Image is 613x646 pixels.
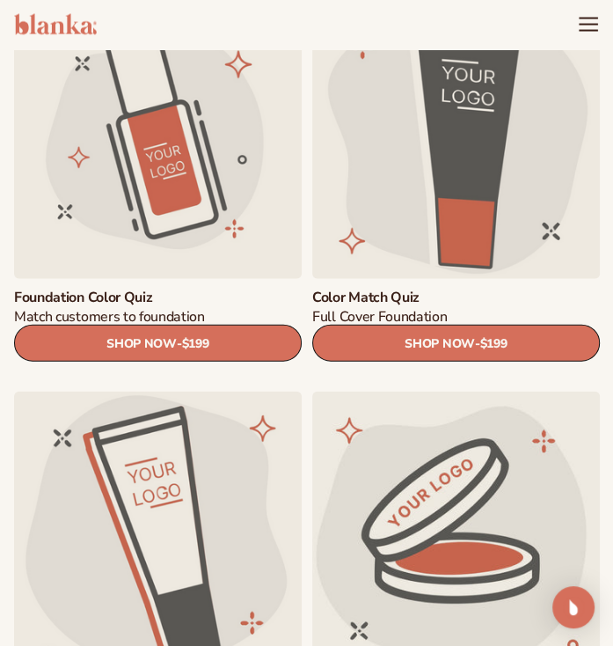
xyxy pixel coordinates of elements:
[578,14,599,35] summary: Menu
[552,586,595,628] div: Open Intercom Messenger
[14,14,97,35] img: logo
[312,325,600,362] a: SHOP NOW- $199
[312,289,600,305] a: Color Match Quiz
[14,325,302,362] a: SHOP NOW- $199
[14,289,302,305] a: Foundation Color Quiz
